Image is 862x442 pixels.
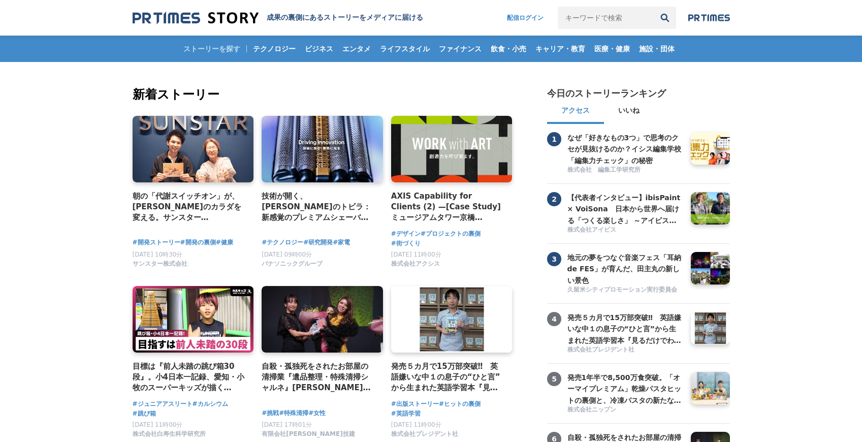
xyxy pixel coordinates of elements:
[262,260,323,268] span: パナソニックグループ
[133,191,246,224] a: 朝の「代謝スイッチオン」が、[PERSON_NAME]のカラダを変える。サンスター「[GEOGRAPHIC_DATA]」から生まれた、新しい健康飲料の開発舞台裏
[338,44,375,53] span: エンタメ
[567,405,616,414] span: 株式会社ニップン
[376,44,434,53] span: ライフスタイル
[547,312,561,326] span: 4
[133,260,187,268] span: サンスター株式会社
[308,408,326,418] span: #女性
[249,36,300,62] a: テクノロジー
[567,372,683,404] a: 発売1年半で8,500万食突破。「オーマイプレミアム」乾燥パスタヒットの裏側と、冷凍パスタの新たな挑戦。徹底的な消費者起点で「おいしさ」を追求するニップンの歩み
[391,191,504,224] a: AXIS Capability for Clients (2) —[Case Study] ミュージアムタワー京橋 「WORK with ART」
[333,238,350,247] a: #家電
[133,433,206,440] a: 株式会社白寿生科学研究所
[487,36,530,62] a: 飲食・小売
[376,36,434,62] a: ライフスタイル
[262,251,312,258] span: [DATE] 09時00分
[435,36,486,62] a: ファイナンス
[558,7,654,29] input: キーワードで検索
[567,372,683,406] h3: 発売1年半で8,500万食突破。「オーマイプレミアム」乾燥パスタヒットの裏側と、冷凍パスタの新たな挑戦。徹底的な消費者起点で「おいしさ」を追求するニップンの歩み
[567,132,683,166] h3: なぜ「好きなもの3つ」で思考のクセが見抜けるのか？イシス編集学校「編集力チェック」の秘密
[567,345,683,355] a: 株式会社プレジデント社
[133,238,180,247] a: #開発ストーリー
[133,263,187,270] a: サンスター株式会社
[547,252,561,266] span: 3
[279,408,308,418] a: #特殊清掃
[590,36,634,62] a: 医療・健康
[567,252,683,286] h3: 地元の夢をつなぐ音楽フェス「耳納 de FES」が育んだ、田主丸の新しい景色
[547,132,561,146] span: 1
[567,166,641,174] span: 株式会社 編集工学研究所
[262,191,375,224] a: 技術が開く、[PERSON_NAME]のトビラ：新感覚のプレミアムシェーバー「ラムダッシュ パームイン」
[567,286,683,295] a: 久留米シティプロモーション実行委員会
[604,100,654,124] button: いいね
[391,251,441,258] span: [DATE] 11時00分
[193,399,228,409] a: #カルシウム
[688,14,730,22] a: prtimes
[654,7,676,29] button: 検索
[547,372,561,386] span: 5
[567,192,683,226] h3: 【代表者インタビュー】ibisPaint × VoiSona 日本から世界へ届ける「つくる楽しさ」 ～アイビスがテクノスピーチと挑戦する、新しい創作文化の形成～
[547,192,561,206] span: 2
[262,263,323,270] a: パナソニックグループ
[567,226,683,235] a: 株式会社アイビス
[262,433,355,440] a: 有限会社[PERSON_NAME]技建
[301,44,337,53] span: ビジネス
[262,430,355,438] span: 有限会社[PERSON_NAME]技建
[133,430,206,438] span: 株式会社白寿生科学研究所
[267,13,423,22] h1: 成果の裏側にあるストーリーをメディアに届ける
[439,399,481,409] a: #ヒットの裏側
[301,36,337,62] a: ビジネス
[391,361,504,394] h4: 発売５カ月で15万部突破‼ 英語嫌いな中１の息子の“ひと言”から生まれた英語学習本『見るだけでわかる‼ 英語ピクト図鑑』異例ヒットの要因
[567,405,683,415] a: 株式会社ニップン
[391,409,421,419] a: #英語学習
[262,421,312,428] span: [DATE] 17時01分
[303,238,333,247] a: #研究開発
[391,239,421,248] a: #街づくり
[133,11,423,25] a: 成果の裏側にあるストーリーをメディアに届ける 成果の裏側にあるストーリーをメディアに届ける
[567,312,683,346] h3: 発売５カ月で15万部突破‼ 英語嫌いな中１の息子の“ひと言”から生まれた英語学習本『見るだけでわかる‼ 英語ピクト図鑑』異例ヒットの要因
[391,421,441,428] span: [DATE] 11時00分
[547,100,604,124] button: アクセス
[567,345,634,354] span: 株式会社プレジデント社
[487,44,530,53] span: 飲食・小売
[133,85,515,104] h2: 新着ストーリー
[391,260,440,268] span: 株式会社アクシス
[391,399,439,409] a: #出版ストーリー
[391,430,458,438] span: 株式会社プレジデント社
[133,361,246,394] a: 目標は『前人未踏の跳び箱30段』。小4日本一記録、愛知・小牧のスーパーキッズが描く[PERSON_NAME]とは？
[216,238,233,247] a: #健康
[567,312,683,344] a: 発売５カ月で15万部突破‼ 英語嫌いな中１の息子の“ひと言”から生まれた英語学習本『見るだけでわかる‼ 英語ピクト図鑑』異例ヒットの要因
[435,44,486,53] span: ファイナンス
[262,361,375,394] a: 自殺・孤独死をされたお部屋の清掃業『遺品整理・特殊清掃シャルネ』[PERSON_NAME]がBeauty [GEOGRAPHIC_DATA][PERSON_NAME][GEOGRAPHIC_DA...
[391,433,458,440] a: 株式会社プレジデント社
[262,408,279,418] a: #挑戦
[133,409,156,419] a: #跳び箱
[391,263,440,270] a: 株式会社アクシス
[133,399,193,409] a: #ジュニアアスリート
[133,251,183,258] span: [DATE] 10時30分
[262,238,303,247] a: #テクノロジー
[567,286,677,294] span: 久留米シティプロモーション実行委員会
[338,36,375,62] a: エンタメ
[567,166,683,175] a: 株式会社 編集工学研究所
[567,132,683,165] a: なぜ「好きなもの3つ」で思考のクセが見抜けるのか？イシス編集学校「編集力チェック」の秘密
[531,36,589,62] a: キャリア・教育
[497,7,554,29] a: 配信ログイン
[133,11,259,25] img: 成果の裏側にあるストーリーをメディアに届ける
[547,87,666,100] h2: 今日のストーリーランキング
